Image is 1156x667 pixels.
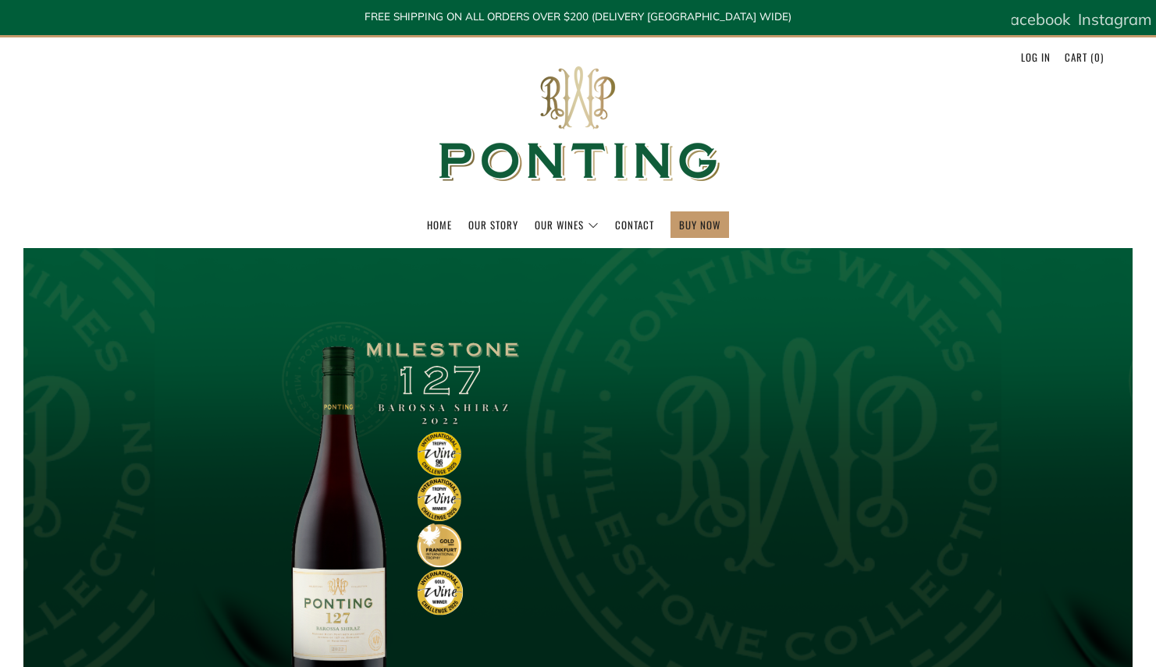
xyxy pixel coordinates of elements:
[427,212,452,237] a: Home
[1078,4,1152,35] a: Instagram
[679,212,720,237] a: BUY NOW
[1021,44,1051,69] a: Log in
[1001,9,1070,29] span: Facebook
[1078,9,1152,29] span: Instagram
[535,212,599,237] a: Our Wines
[422,37,735,211] img: Ponting Wines
[1065,44,1104,69] a: Cart (0)
[1094,49,1101,65] span: 0
[468,212,518,237] a: Our Story
[1001,4,1070,35] a: Facebook
[615,212,654,237] a: Contact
